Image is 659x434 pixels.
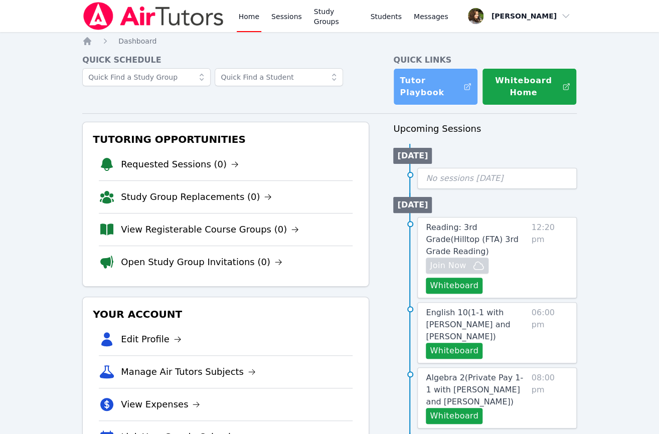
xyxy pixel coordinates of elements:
[82,2,224,30] img: Air Tutors
[426,258,488,274] button: Join Now
[118,37,156,45] span: Dashboard
[532,307,568,359] span: 06:00 pm
[121,157,239,171] a: Requested Sessions (0)
[430,260,466,272] span: Join Now
[426,173,503,183] span: No sessions [DATE]
[426,222,527,258] a: Reading: 3rd Grade(Hilltop (FTA) 3rd Grade Reading)
[426,308,510,341] span: English 10 ( 1-1 with [PERSON_NAME] and [PERSON_NAME] )
[82,54,369,66] h4: Quick Schedule
[426,373,523,406] span: Algebra 2 ( Private Pay 1-1 with [PERSON_NAME] and [PERSON_NAME] )
[532,372,568,424] span: 08:00 pm
[82,68,211,86] input: Quick Find a Study Group
[426,278,482,294] button: Whiteboard
[414,12,448,22] span: Messages
[121,190,272,204] a: Study Group Replacements (0)
[426,343,482,359] button: Whiteboard
[393,122,576,136] h3: Upcoming Sessions
[393,54,576,66] h4: Quick Links
[121,332,182,346] a: Edit Profile
[121,223,299,237] a: View Registerable Course Groups (0)
[482,68,576,105] button: Whiteboard Home
[121,397,200,411] a: View Expenses
[91,130,361,148] h3: Tutoring Opportunities
[426,408,482,424] button: Whiteboard
[215,68,343,86] input: Quick Find a Student
[393,148,432,164] li: [DATE]
[82,36,577,46] nav: Breadcrumb
[426,372,527,408] a: Algebra 2(Private Pay 1-1 with [PERSON_NAME] and [PERSON_NAME])
[426,307,527,343] a: English 10(1-1 with [PERSON_NAME] and [PERSON_NAME])
[426,223,518,256] span: Reading: 3rd Grade ( Hilltop (FTA) 3rd Grade Reading )
[121,365,256,379] a: Manage Air Tutors Subjects
[393,197,432,213] li: [DATE]
[532,222,568,294] span: 12:20 pm
[91,305,361,323] h3: Your Account
[118,36,156,46] a: Dashboard
[121,255,282,269] a: Open Study Group Invitations (0)
[393,68,478,105] a: Tutor Playbook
